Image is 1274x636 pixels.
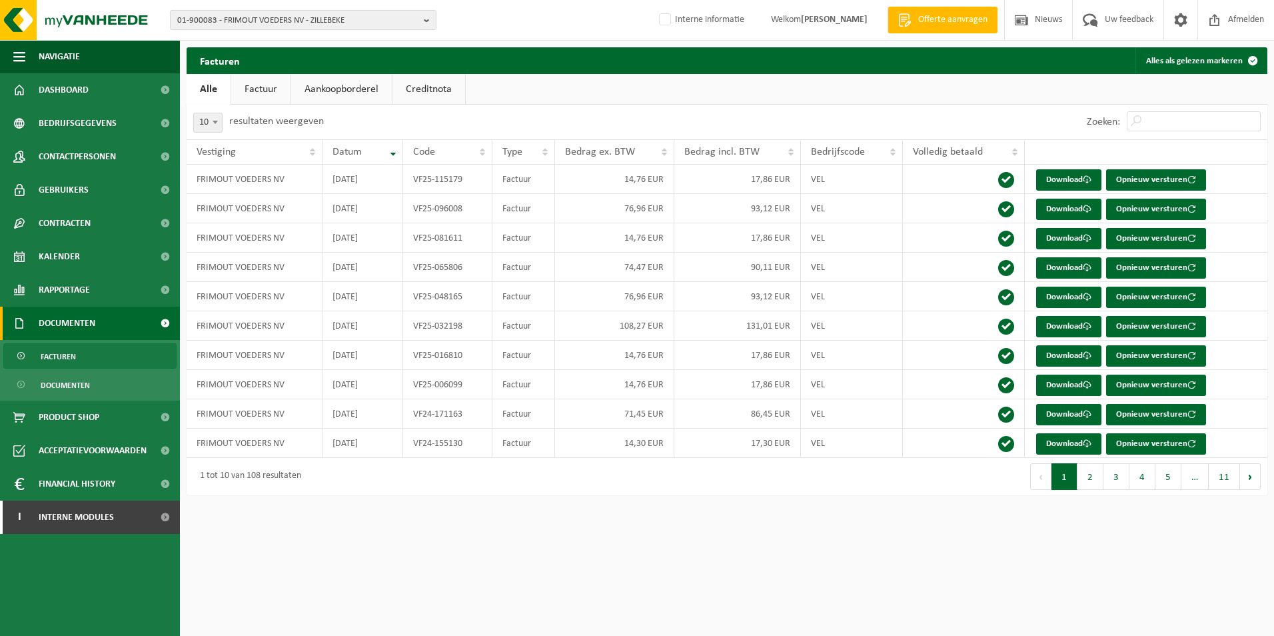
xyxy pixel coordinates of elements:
[1106,433,1206,455] button: Opnieuw versturen
[403,165,492,194] td: VF25-115179
[656,10,744,30] label: Interne informatie
[1036,345,1101,367] a: Download
[913,147,983,157] span: Volledig betaald
[492,341,554,370] td: Factuur
[674,370,801,399] td: 17,86 EUR
[555,194,675,223] td: 76,96 EUR
[492,165,554,194] td: Factuur
[403,370,492,399] td: VF25-006099
[1087,117,1120,127] label: Zoeken:
[403,311,492,341] td: VF25-032198
[555,341,675,370] td: 14,76 EUR
[403,282,492,311] td: VF25-048165
[555,429,675,458] td: 14,30 EUR
[322,311,403,341] td: [DATE]
[322,429,403,458] td: [DATE]
[41,344,76,369] span: Facturen
[1036,375,1101,396] a: Download
[811,147,865,157] span: Bedrijfscode
[187,253,322,282] td: FRIMOUT VOEDERS NV
[413,147,435,157] span: Code
[492,282,554,311] td: Factuur
[674,311,801,341] td: 131,01 EUR
[502,147,522,157] span: Type
[1036,169,1101,191] a: Download
[1036,257,1101,279] a: Download
[403,223,492,253] td: VF25-081611
[193,113,223,133] span: 10
[39,173,89,207] span: Gebruikers
[565,147,635,157] span: Bedrag ex. BTW
[39,273,90,307] span: Rapportage
[187,74,231,105] a: Alle
[187,165,322,194] td: FRIMOUT VOEDERS NV
[13,501,25,534] span: I
[801,15,868,25] strong: [PERSON_NAME]
[1036,433,1101,455] a: Download
[229,116,324,127] label: resultaten weergeven
[1030,463,1051,490] button: Previous
[492,194,554,223] td: Factuur
[39,240,80,273] span: Kalender
[1209,463,1240,490] button: 11
[674,282,801,311] td: 93,12 EUR
[801,429,903,458] td: VEL
[1155,463,1181,490] button: 5
[1106,199,1206,220] button: Opnieuw versturen
[1240,463,1261,490] button: Next
[1181,463,1209,490] span: …
[674,399,801,429] td: 86,45 EUR
[492,311,554,341] td: Factuur
[187,341,322,370] td: FRIMOUT VOEDERS NV
[801,194,903,223] td: VEL
[39,40,80,73] span: Navigatie
[674,223,801,253] td: 17,86 EUR
[197,147,236,157] span: Vestiging
[39,73,89,107] span: Dashboard
[674,341,801,370] td: 17,86 EUR
[403,253,492,282] td: VF25-065806
[322,341,403,370] td: [DATE]
[1106,228,1206,249] button: Opnieuw versturen
[193,465,301,489] div: 1 tot 10 van 108 resultaten
[1106,287,1206,308] button: Opnieuw versturen
[39,501,114,534] span: Interne modules
[187,194,322,223] td: FRIMOUT VOEDERS NV
[291,74,392,105] a: Aankoopborderel
[187,399,322,429] td: FRIMOUT VOEDERS NV
[1036,404,1101,425] a: Download
[801,311,903,341] td: VEL
[39,207,91,240] span: Contracten
[1077,463,1103,490] button: 2
[915,13,991,27] span: Offerte aanvragen
[1106,169,1206,191] button: Opnieuw versturen
[555,165,675,194] td: 14,76 EUR
[801,253,903,282] td: VEL
[187,223,322,253] td: FRIMOUT VOEDERS NV
[187,47,253,73] h2: Facturen
[492,429,554,458] td: Factuur
[1036,287,1101,308] a: Download
[322,194,403,223] td: [DATE]
[187,311,322,341] td: FRIMOUT VOEDERS NV
[492,253,554,282] td: Factuur
[170,10,436,30] button: 01-900083 - FRIMOUT VOEDERS NV - ZILLEBEKE
[39,434,147,467] span: Acceptatievoorwaarden
[403,399,492,429] td: VF24-171163
[1135,47,1266,74] button: Alles als gelezen markeren
[3,372,177,397] a: Documenten
[801,370,903,399] td: VEL
[555,399,675,429] td: 71,45 EUR
[1106,316,1206,337] button: Opnieuw versturen
[1106,345,1206,367] button: Opnieuw versturen
[3,343,177,369] a: Facturen
[1103,463,1129,490] button: 3
[674,165,801,194] td: 17,86 EUR
[39,307,95,340] span: Documenten
[39,401,99,434] span: Product Shop
[801,341,903,370] td: VEL
[1036,199,1101,220] a: Download
[492,370,554,399] td: Factuur
[322,253,403,282] td: [DATE]
[332,147,362,157] span: Datum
